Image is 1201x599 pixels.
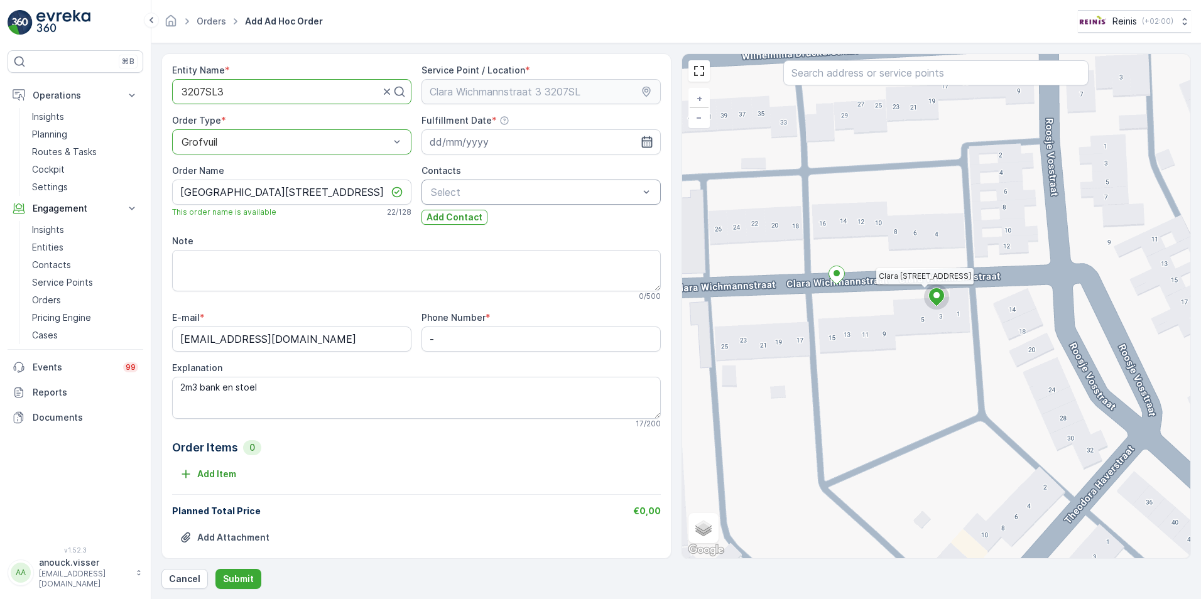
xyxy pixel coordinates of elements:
[32,311,91,324] p: Pricing Engine
[421,65,525,75] label: Service Point / Location
[172,527,277,548] button: Upload File
[39,556,129,569] p: anouck.visser
[169,573,200,585] p: Cancel
[172,115,221,126] label: Order Type
[633,505,661,516] span: €0,00
[27,221,143,239] a: Insights
[690,62,709,80] a: View Fullscreen
[27,178,143,196] a: Settings
[27,256,143,274] a: Contacts
[421,210,487,225] button: Add Contact
[33,386,138,399] p: Reports
[427,211,482,224] p: Add Contact
[27,239,143,256] a: Entities
[33,202,118,215] p: Engagement
[172,207,276,217] span: This order name is available
[32,111,64,123] p: Insights
[27,309,143,326] a: Pricing Engine
[421,115,492,126] label: Fulfillment Date
[685,542,727,558] img: Google
[215,569,261,589] button: Submit
[8,196,143,221] button: Engagement
[690,89,709,108] a: Zoom In
[27,291,143,309] a: Orders
[421,129,661,154] input: dd/mm/yyyy
[690,108,709,127] a: Zoom Out
[197,16,226,26] a: Orders
[172,439,238,456] p: Order Items
[32,146,97,158] p: Routes & Tasks
[32,163,65,176] p: Cockpit
[32,181,68,193] p: Settings
[32,294,61,306] p: Orders
[8,405,143,430] a: Documents
[8,83,143,108] button: Operations
[696,112,702,122] span: −
[223,573,254,585] p: Submit
[1112,15,1137,28] p: Reinis
[421,312,486,323] label: Phone Number
[32,241,63,254] p: Entities
[172,235,193,246] label: Note
[27,126,143,143] a: Planning
[8,10,33,35] img: logo
[161,569,208,589] button: Cancel
[172,362,222,373] label: Explanation
[27,274,143,291] a: Service Points
[172,165,224,176] label: Order Name
[27,326,143,344] a: Cases
[421,165,461,176] label: Contacts
[8,546,143,554] span: v 1.52.3
[36,10,90,35] img: logo_light-DOdMpM7g.png
[783,60,1089,85] input: Search address or service points
[172,505,261,517] p: Planned Total Price
[697,93,702,104] span: +
[197,531,269,544] p: Add Attachment
[8,556,143,589] button: AAanouck.visser[EMAIL_ADDRESS][DOMAIN_NAME]
[690,514,717,542] a: Layers
[172,65,225,75] label: Entity Name
[172,377,661,418] textarea: 2m3 bank en stoel
[242,15,325,28] span: Add Ad Hoc Order
[122,57,134,67] p: ⌘B
[27,143,143,161] a: Routes & Tasks
[32,128,67,141] p: Planning
[499,116,509,126] div: Help Tooltip Icon
[39,569,129,589] p: [EMAIL_ADDRESS][DOMAIN_NAME]
[636,419,661,429] p: 17 / 200
[387,207,411,217] p: 22 / 128
[8,380,143,405] a: Reports
[164,19,178,30] a: Homepage
[32,276,93,289] p: Service Points
[32,329,58,342] p: Cases
[33,411,138,424] p: Documents
[33,89,118,102] p: Operations
[32,224,64,236] p: Insights
[172,464,244,484] button: Add Item
[248,441,256,454] p: 0
[1078,10,1191,33] button: Reinis(+02:00)
[685,542,727,558] a: Open this area in Google Maps (opens a new window)
[639,291,661,301] p: 0 / 500
[33,361,116,374] p: Events
[11,563,31,583] div: AA
[1142,16,1173,26] p: ( +02:00 )
[32,259,71,271] p: Contacts
[421,79,661,104] input: Clara Wichmannstraat 3 3207SL
[27,108,143,126] a: Insights
[172,312,200,323] label: E-mail
[1078,14,1107,28] img: Reinis-Logo-Vrijstaand_Tekengebied-1-copy2_aBO4n7j.png
[197,468,236,480] p: Add Item
[8,355,143,380] a: Events99
[126,362,136,372] p: 99
[431,185,639,200] p: Select
[27,161,143,178] a: Cockpit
